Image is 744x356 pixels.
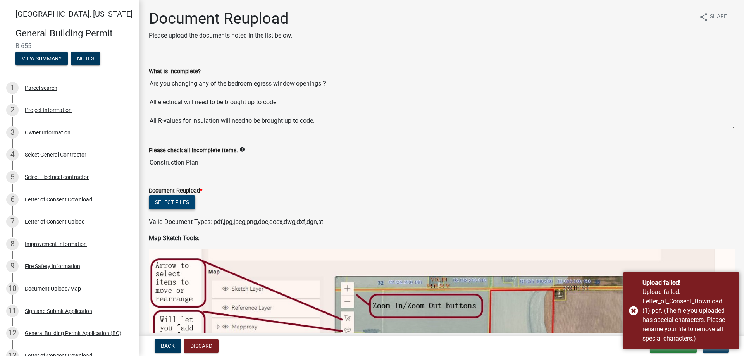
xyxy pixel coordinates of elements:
div: Letter of Consent Upload [25,219,85,224]
div: Document Upload/Map [25,286,81,291]
div: 12 [6,327,19,339]
div: Improvement Information [25,241,87,247]
div: Select General Contractor [25,152,86,157]
div: 1 [6,82,19,94]
div: 9 [6,260,19,272]
div: General Building Permit Application (BC) [25,330,121,336]
i: share [699,12,708,22]
div: 5 [6,171,19,183]
div: 2 [6,104,19,116]
div: Parcel search [25,85,57,91]
div: Owner Information [25,130,71,135]
label: What is Incomplete? [149,69,201,74]
span: Share [710,12,727,22]
div: Select Electrical contractor [25,174,89,180]
button: Select files [149,195,195,209]
div: Letter of Consent Download [25,197,92,202]
h4: General Building Permit [15,28,133,39]
wm-modal-confirm: Summary [15,56,68,62]
div: Upload failed! [642,278,734,287]
div: 6 [6,193,19,206]
i: info [239,147,245,152]
button: View Summary [15,52,68,65]
button: Notes [71,52,100,65]
div: 3 [6,126,19,139]
span: Valid Document Types: pdf,jpg,jpeg,png,doc,docx,dwg,dxf,dgn,stl [149,218,325,225]
span: [GEOGRAPHIC_DATA], [US_STATE] [15,9,133,19]
span: B-655 [15,42,124,50]
textarea: Are you changing any of the bedroom egress window openings ? All electrical will need to be broug... [149,76,735,129]
span: Back [161,343,175,349]
button: shareShare [693,9,733,24]
button: Back [155,339,181,353]
div: Upload failed: Letter_of_Consent_Download (1).pdf, (The file you uploaded has special characters.... [642,287,734,343]
wm-modal-confirm: Notes [71,56,100,62]
strong: Map Sketch Tools: [149,234,200,242]
div: Fire Safety Information [25,263,80,269]
label: Please check all Incomplete items. [149,148,238,153]
button: Discard [184,339,219,353]
div: 10 [6,282,19,295]
div: 11 [6,305,19,317]
div: 4 [6,148,19,161]
div: 8 [6,238,19,250]
p: Please upload the documents noted in the list below. [149,31,292,40]
label: Document Reupload [149,188,202,194]
h1: Document Reupload [149,9,292,28]
div: Project Information [25,107,72,113]
div: 7 [6,215,19,228]
div: Sign and Submit Application [25,308,92,314]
